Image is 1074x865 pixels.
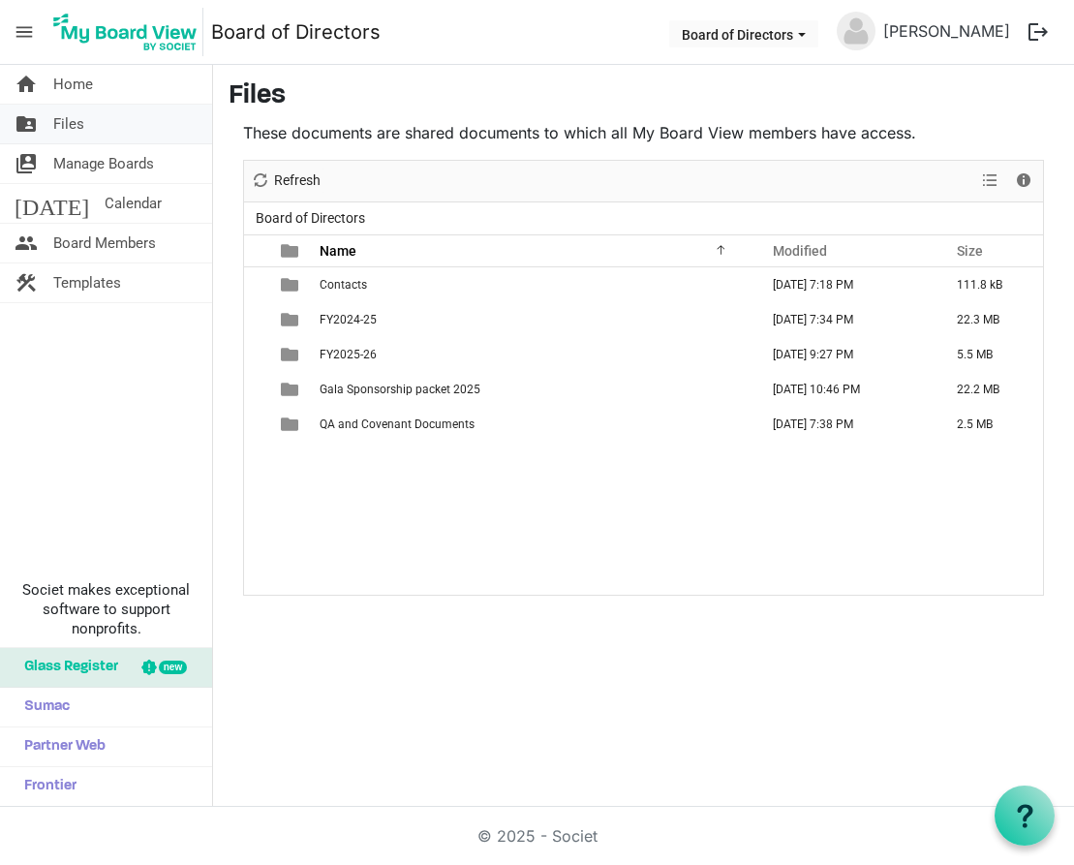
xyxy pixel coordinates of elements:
[244,161,327,201] div: Refresh
[269,337,314,372] td: is template cell column header type
[1007,161,1040,201] div: Details
[936,407,1043,442] td: 2.5 MB is template cell column header Size
[6,14,43,50] span: menu
[269,267,314,302] td: is template cell column header type
[53,144,154,183] span: Manage Boards
[248,169,324,193] button: Refresh
[272,169,322,193] span: Refresh
[15,727,106,766] span: Partner Web
[477,826,598,846] a: © 2025 - Societ
[752,372,936,407] td: March 10, 2025 10:46 PM column header Modified
[936,302,1043,337] td: 22.3 MB is template cell column header Size
[320,313,377,326] span: FY2024-25
[752,302,936,337] td: August 24, 2025 7:34 PM column header Modified
[752,337,936,372] td: August 25, 2025 9:27 PM column header Modified
[773,243,827,259] span: Modified
[15,144,38,183] span: switch_account
[15,65,38,104] span: home
[978,169,1001,193] button: View dropdownbutton
[314,267,752,302] td: Contacts is template cell column header Name
[957,243,983,259] span: Size
[53,65,93,104] span: Home
[837,12,875,50] img: no-profile-picture.svg
[252,206,369,231] span: Board of Directors
[15,224,38,263] span: people
[752,267,936,302] td: February 19, 2025 7:18 PM column header Modified
[320,383,480,396] span: Gala Sponsorship packet 2025
[47,8,203,56] img: My Board View Logo
[1011,169,1037,193] button: Details
[53,224,156,263] span: Board Members
[159,661,187,674] div: new
[936,337,1043,372] td: 5.5 MB is template cell column header Size
[314,407,752,442] td: QA and Covenant Documents is template cell column header Name
[314,302,752,337] td: FY2024-25 is template cell column header Name
[15,767,77,806] span: Frontier
[15,105,38,143] span: folder_shared
[47,8,211,56] a: My Board View Logo
[875,12,1018,50] a: [PERSON_NAME]
[320,243,356,259] span: Name
[936,267,1043,302] td: 111.8 kB is template cell column header Size
[243,121,1044,144] p: These documents are shared documents to which all My Board View members have access.
[244,302,269,337] td: checkbox
[229,80,1059,113] h3: Files
[244,337,269,372] td: checkbox
[53,263,121,302] span: Templates
[320,278,367,292] span: Contacts
[105,184,162,223] span: Calendar
[269,302,314,337] td: is template cell column header type
[314,372,752,407] td: Gala Sponsorship packet 2025 is template cell column header Name
[314,337,752,372] td: FY2025-26 is template cell column header Name
[244,407,269,442] td: checkbox
[320,417,475,431] span: QA and Covenant Documents
[974,161,1007,201] div: View
[211,13,381,51] a: Board of Directors
[244,267,269,302] td: checkbox
[53,105,84,143] span: Files
[1018,12,1059,52] button: logout
[269,407,314,442] td: is template cell column header type
[9,580,203,638] span: Societ makes exceptional software to support nonprofits.
[15,688,70,726] span: Sumac
[269,372,314,407] td: is template cell column header type
[15,263,38,302] span: construction
[15,648,118,687] span: Glass Register
[244,372,269,407] td: checkbox
[15,184,89,223] span: [DATE]
[669,20,818,47] button: Board of Directors dropdownbutton
[752,407,936,442] td: August 24, 2025 7:38 PM column header Modified
[936,372,1043,407] td: 22.2 MB is template cell column header Size
[320,348,377,361] span: FY2025-26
